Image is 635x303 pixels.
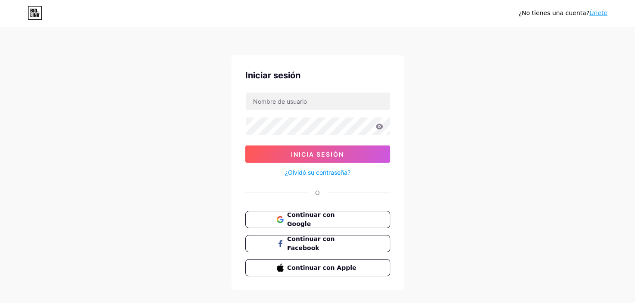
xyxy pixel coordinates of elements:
div: Iniciar sesión [245,69,390,82]
a: Únete [589,9,607,16]
button: Continuar con Apple [245,259,390,276]
div: O [315,188,320,197]
span: Continuar con Facebook [287,235,358,253]
span: Continuar con Apple [287,263,358,272]
input: Nombre de usuario [246,93,390,110]
div: ¿No tienes una cuenta? [519,9,607,18]
button: Continuar con Google [245,211,390,228]
button: Inicia sesión [245,145,390,163]
span: Continuar con Google [287,210,358,229]
button: Continuar con Facebook [245,235,390,252]
a: ¿Olvidó su contraseña? [285,168,350,177]
span: Inicia sesión [291,151,344,158]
